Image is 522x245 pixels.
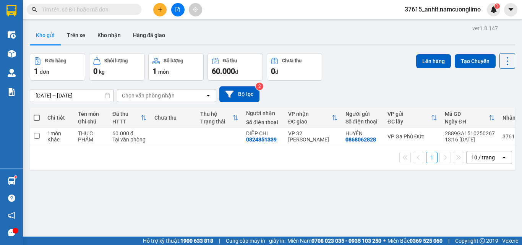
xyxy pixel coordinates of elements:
img: warehouse-icon [8,177,16,185]
sup: 1 [494,3,500,9]
div: Đơn hàng [45,58,66,63]
span: 1 [496,3,498,9]
span: Miền Nam [287,237,381,245]
div: Chưa thu [154,115,193,121]
div: Thu hộ [200,111,232,117]
button: Tạo Chuyến [455,54,496,68]
button: Trên xe [61,26,91,44]
th: Toggle SortBy [384,108,441,128]
div: Người gửi [345,111,380,117]
sup: 1 [15,176,17,178]
span: copyright [480,238,485,243]
button: Kho nhận [91,26,127,44]
div: Ngày ĐH [445,118,489,125]
div: VP Ga Phủ Đức [387,133,437,140]
button: Lên hàng [416,54,451,68]
button: 1 [426,152,438,163]
img: warehouse-icon [8,31,16,39]
span: plus [157,7,163,12]
button: Hàng đã giao [127,26,171,44]
button: Đã thu60.000đ [208,53,263,81]
div: 0824851339 [246,136,277,143]
img: solution-icon [8,88,16,96]
div: DIỆP CHI [246,130,280,136]
strong: 0369 525 060 [410,238,443,244]
span: đơn [40,69,49,75]
svg: open [501,154,507,161]
div: THỰC PHẨM [78,130,105,143]
input: Tìm tên, số ĐT hoặc mã đơn [42,5,132,14]
div: Chi tiết [47,115,70,121]
button: file-add [171,3,185,16]
th: Toggle SortBy [196,108,242,128]
span: Miền Bắc [387,237,443,245]
button: Khối lượng0kg [89,53,144,81]
span: aim [193,7,198,12]
span: đ [235,69,238,75]
div: Số điện thoại [345,118,380,125]
div: ver 1.8.147 [472,24,498,32]
div: Mã GD [445,111,489,117]
button: caret-down [504,3,517,16]
div: Khác [47,136,70,143]
th: Toggle SortBy [441,108,499,128]
th: Toggle SortBy [109,108,151,128]
div: HUYỀN [345,130,380,136]
div: ĐC giao [288,118,332,125]
div: Tại văn phòng [112,136,147,143]
span: message [8,229,15,236]
span: Hỗ trợ kỹ thuật: [143,237,213,245]
div: VP nhận [288,111,332,117]
span: món [158,69,169,75]
div: Đã thu [223,58,237,63]
div: 0868062828 [345,136,376,143]
li: Hotline: 1900400028 [71,42,319,51]
div: Chọn văn phòng nhận [122,92,175,99]
button: aim [189,3,202,16]
span: file-add [175,7,180,12]
button: Số lượng1món [148,53,204,81]
button: plus [153,3,167,16]
svg: open [205,92,211,99]
span: search [32,7,37,12]
div: 10 / trang [471,154,495,161]
img: warehouse-icon [8,69,16,77]
li: Số nhà [STREET_ADDRESS][PERSON_NAME] [71,32,319,42]
span: kg [99,69,105,75]
div: Đã thu [112,111,141,117]
div: Chưa thu [282,58,302,63]
span: Cung cấp máy in - giấy in: [226,237,285,245]
div: Khối lượng [104,58,128,63]
button: Chưa thu0đ [267,53,322,81]
strong: 0708 023 035 - 0935 103 250 [311,238,381,244]
div: Trạng thái [200,118,232,125]
span: 37615_anhlt.namcuonglimo [399,5,487,14]
input: Select a date range. [30,89,113,102]
strong: 1900 633 818 [180,238,213,244]
span: 60.000 [212,67,235,76]
div: Tên món [78,111,105,117]
img: logo-vxr [6,5,16,16]
button: Đơn hàng1đơn [30,53,85,81]
div: 2889GA1510250267 [445,130,495,136]
span: notification [8,212,15,219]
span: question-circle [8,195,15,202]
div: VP gửi [387,111,431,117]
div: 1 món [47,130,70,136]
div: Số lượng [164,58,183,63]
span: 0 [271,67,275,76]
img: warehouse-icon [8,50,16,58]
div: Người nhận [246,110,280,116]
div: VP 32 [PERSON_NAME] [288,130,338,143]
div: Số điện thoại [246,119,280,125]
div: 13:16 [DATE] [445,136,495,143]
span: | [448,237,449,245]
th: Toggle SortBy [284,108,342,128]
div: ĐC lấy [387,118,431,125]
span: đ [275,69,278,75]
span: caret-down [507,6,514,13]
div: 60.000 đ [112,130,147,136]
img: icon-new-feature [490,6,497,13]
button: Bộ lọc [219,86,259,102]
span: 1 [152,67,157,76]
